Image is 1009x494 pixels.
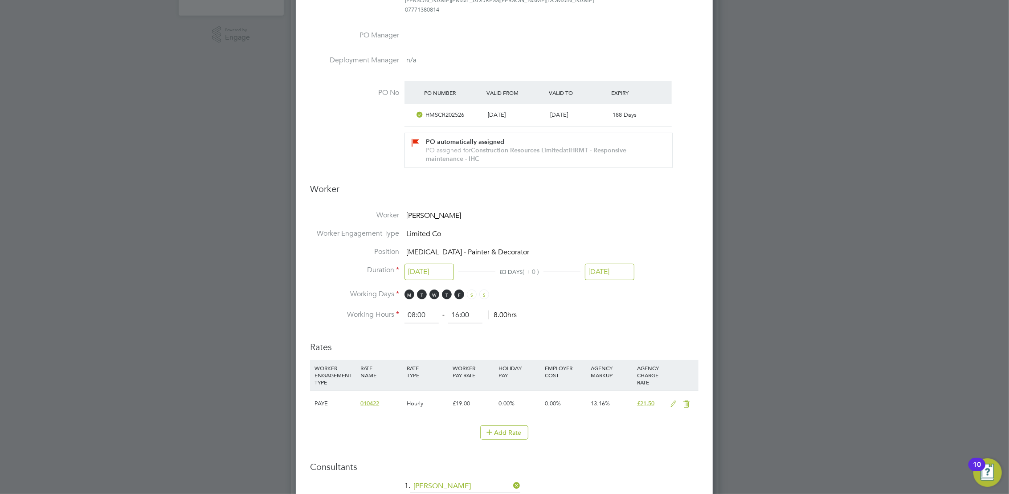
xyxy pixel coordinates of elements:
span: W [429,290,439,299]
label: Duration [310,265,399,275]
span: S [479,290,489,299]
div: RATE TYPE [404,360,450,383]
span: ( + 0 ) [523,268,539,276]
h3: Rates [310,332,699,353]
div: Valid To [547,85,609,101]
label: PO No [310,88,399,98]
input: Search for... [410,480,520,493]
div: PO Number [422,85,484,101]
label: Working Hours [310,310,399,319]
b: PO automatically assigned [426,138,504,146]
label: Position [310,247,399,257]
span: T [442,290,452,299]
input: Select one [404,264,454,280]
h3: Worker [310,183,699,202]
div: Valid From [484,85,547,101]
div: WORKER ENGAGEMENT TYPE [312,360,358,390]
div: Expiry [609,85,672,101]
div: RATE NAME [358,360,404,383]
span: n/a [406,56,417,65]
label: PO Manager [310,31,399,40]
div: WORKER PAY RATE [450,360,496,383]
span: £21.50 [637,400,654,407]
div: HMSCR202526 [422,108,484,122]
div: HOLIDAY PAY [497,360,543,383]
label: Worker Engagement Type [310,229,399,238]
b: IHRMT - Responsive maintenance - IHC [426,147,626,163]
span: 8.00hrs [489,310,517,319]
span: 0.00% [545,400,561,407]
div: Hourly [404,391,450,416]
span: 07771380814 [405,6,439,13]
label: Worker [310,211,399,220]
div: [DATE] [484,108,547,122]
h3: Consultants [310,461,699,473]
span: ‐ [441,310,446,319]
div: 188 Days [609,108,672,122]
div: [DATE] [547,108,609,122]
div: £19.00 [450,391,496,416]
span: 010422 [360,400,379,407]
div: 10 [973,465,981,476]
div: PO assigned for at [426,146,661,163]
span: 83 DAYS [500,268,523,276]
span: [MEDICAL_DATA] - Painter & Decorator [406,248,529,257]
button: Open Resource Center, 10 new notifications [973,458,1002,487]
button: Add Rate [480,425,528,440]
input: Select one [585,264,634,280]
div: AGENCY MARKUP [588,360,634,383]
span: M [404,290,414,299]
input: 08:00 [404,307,439,323]
label: Deployment Manager [310,56,399,65]
span: F [454,290,464,299]
div: AGENCY CHARGE RATE [635,360,666,390]
span: S [467,290,477,299]
b: Construction Resources Limited [471,147,563,154]
input: 17:00 [448,307,482,323]
div: PAYE [312,391,358,416]
span: 13.16% [591,400,610,407]
span: Limited Co [406,229,441,238]
span: 0.00% [499,400,515,407]
div: EMPLOYER COST [543,360,588,383]
span: T [417,290,427,299]
span: [PERSON_NAME] [406,211,461,220]
label: Working Days [310,290,399,299]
